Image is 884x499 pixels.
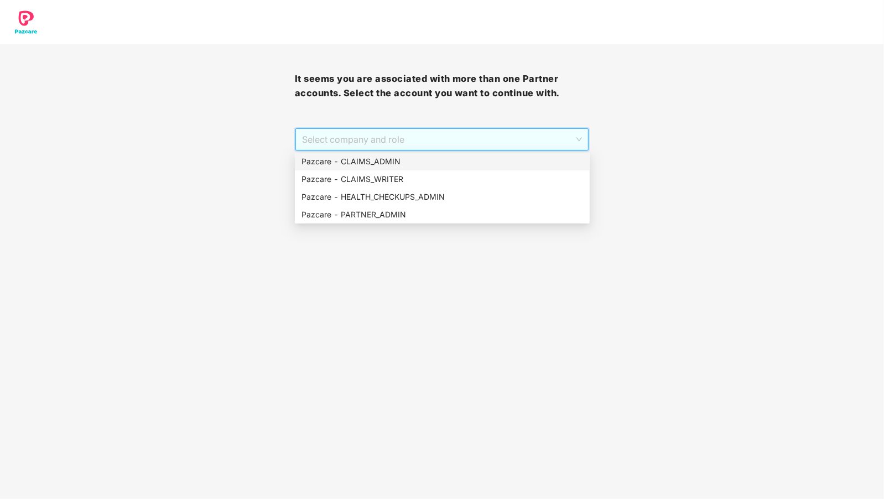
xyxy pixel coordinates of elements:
div: Pazcare - CLAIMS_ADMIN [301,155,583,168]
div: Pazcare - CLAIMS_WRITER [301,173,583,185]
span: Select company and role [302,129,583,150]
div: Pazcare - PARTNER_ADMIN [301,209,583,221]
div: Pazcare - HEALTH_CHECKUPS_ADMIN [301,191,583,203]
div: Pazcare - PARTNER_ADMIN [295,206,590,223]
div: Pazcare - CLAIMS_ADMIN [295,153,590,170]
div: Pazcare - HEALTH_CHECKUPS_ADMIN [295,188,590,206]
h3: It seems you are associated with more than one Partner accounts. Select the account you want to c... [295,72,590,100]
div: Pazcare - CLAIMS_WRITER [295,170,590,188]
